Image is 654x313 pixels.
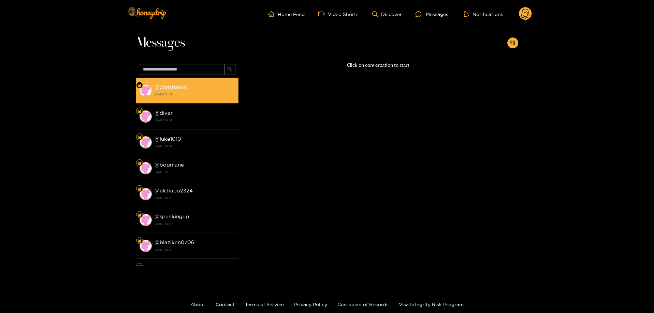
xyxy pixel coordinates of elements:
[155,214,189,219] strong: @ spunkingup
[155,195,235,201] strong: [DATE] 16:13
[190,302,205,307] a: About
[399,302,464,307] a: Visa Integrity Risk Program
[268,11,305,17] a: Home Feed
[155,143,235,149] strong: [DATE] 10:01
[507,37,518,48] button: appstore-add
[416,10,448,18] div: Messages
[155,239,194,245] strong: @ blaziken0706
[155,188,193,193] strong: @ elchapo2324
[268,11,278,17] span: home
[216,302,235,307] a: Contact
[155,221,235,227] strong: [DATE] 16:13
[137,239,142,243] img: Fan Level
[140,84,152,97] img: conversation
[140,266,152,278] img: conversation
[238,61,518,69] p: Click on conversation to start
[155,136,181,142] strong: @ luke1010
[140,162,152,174] img: conversation
[137,187,142,191] img: Fan Level
[337,302,389,307] a: Custodian of Records
[510,40,515,46] span: appstore-add
[137,265,142,269] img: Fan Level
[224,64,235,75] button: search
[318,11,328,17] span: video-camera
[137,161,142,165] img: Fan Level
[140,214,152,226] img: conversation
[137,109,142,113] img: Fan Level
[318,11,359,17] a: Video Shorts
[155,247,235,253] strong: [DATE] 16:13
[155,110,173,116] strong: @ divar
[137,213,142,217] img: Fan Level
[155,117,235,123] strong: [DATE] 10:01
[372,11,402,17] a: Discover
[155,265,181,271] strong: @ bhaijaan
[245,302,284,307] a: Terms of Service
[140,188,152,200] img: conversation
[140,136,152,148] img: conversation
[140,110,152,123] img: conversation
[227,67,232,73] span: search
[137,135,142,139] img: Fan Level
[462,11,505,17] button: Notifications
[137,83,142,88] img: Fan Level
[136,35,185,51] span: Messages
[140,240,152,252] img: conversation
[155,84,187,90] strong: @ christianlw
[155,169,235,175] strong: [DATE] 16:13
[155,162,184,168] strong: @ oopmane
[155,91,235,97] strong: [DATE] 10:01
[294,302,327,307] a: Privacy Policy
